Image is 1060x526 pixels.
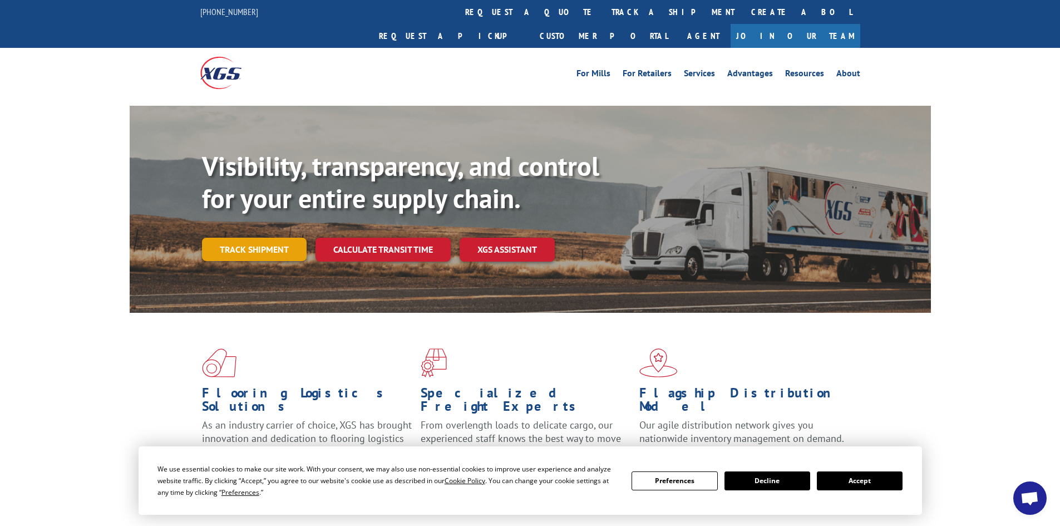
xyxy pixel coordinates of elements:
a: Customer Portal [531,24,676,48]
span: Our agile distribution network gives you nationwide inventory management on demand. [639,419,844,445]
a: [PHONE_NUMBER] [200,6,258,17]
div: Cookie Consent Prompt [139,446,922,515]
h1: Flagship Distribution Model [639,386,850,419]
button: Accept [817,471,903,490]
span: Cookie Policy [445,476,485,485]
a: For Retailers [623,69,672,81]
img: xgs-icon-total-supply-chain-intelligence-red [202,348,236,377]
button: Preferences [632,471,717,490]
div: Open chat [1013,481,1047,515]
a: Track shipment [202,238,307,261]
a: Join Our Team [731,24,860,48]
h1: Specialized Freight Experts [421,386,631,419]
a: Advantages [727,69,773,81]
a: Calculate transit time [315,238,451,262]
a: Services [684,69,715,81]
button: Decline [724,471,810,490]
a: XGS ASSISTANT [460,238,555,262]
a: About [836,69,860,81]
a: Resources [785,69,824,81]
a: Request a pickup [371,24,531,48]
b: Visibility, transparency, and control for your entire supply chain. [202,149,599,215]
h1: Flooring Logistics Solutions [202,386,412,419]
a: For Mills [576,69,610,81]
img: xgs-icon-flagship-distribution-model-red [639,348,678,377]
span: Preferences [221,488,259,497]
span: As an industry carrier of choice, XGS has brought innovation and dedication to flooring logistics... [202,419,412,458]
p: From overlength loads to delicate cargo, our experienced staff knows the best way to move your fr... [421,419,631,468]
div: We use essential cookies to make our site work. With your consent, we may also use non-essential ... [157,463,618,498]
a: Agent [676,24,731,48]
img: xgs-icon-focused-on-flooring-red [421,348,447,377]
